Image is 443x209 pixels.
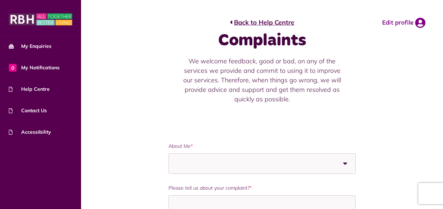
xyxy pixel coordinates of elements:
span: Accessibility [9,128,51,136]
img: MyRBH [9,12,72,26]
a: Back to Help Centre [230,18,294,27]
p: We welcome feedback, good or bad, on any of the services we provide and commit to using it to imp... [179,56,346,104]
span: My Notifications [9,64,60,71]
span: 0 [9,64,17,71]
label: Please tell us about your complaint? [168,184,356,192]
label: About Me [168,142,356,150]
h1: Complaints [179,31,346,51]
a: Edit profile [382,18,425,28]
span: Help Centre [9,85,50,93]
span: Contact Us [9,107,47,114]
span: My Enquiries [9,43,51,50]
